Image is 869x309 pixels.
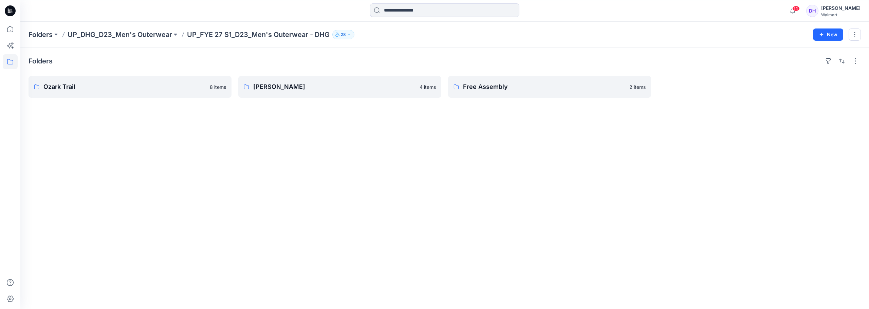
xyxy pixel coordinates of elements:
p: 2 items [629,83,646,91]
a: Folders [29,30,53,39]
div: [PERSON_NAME] [821,4,861,12]
a: Ozark Trail8 items [29,76,232,98]
div: DH [806,5,818,17]
div: Walmart [821,12,861,17]
p: Free Assembly [463,82,625,92]
p: 8 items [210,83,226,91]
a: UP_DHG_D23_Men's Outerwear [68,30,172,39]
p: Ozark Trail [43,82,206,92]
button: New [813,28,843,41]
p: UP_FYE 27 S1_D23_Men's Outerwear - DHG [187,30,330,39]
p: 4 items [420,83,436,91]
p: [PERSON_NAME] [253,82,415,92]
a: Free Assembly2 items [448,76,651,98]
a: [PERSON_NAME]4 items [238,76,441,98]
h4: Folders [29,57,53,65]
p: 28 [341,31,346,38]
span: 14 [792,6,800,11]
button: 28 [332,30,354,39]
